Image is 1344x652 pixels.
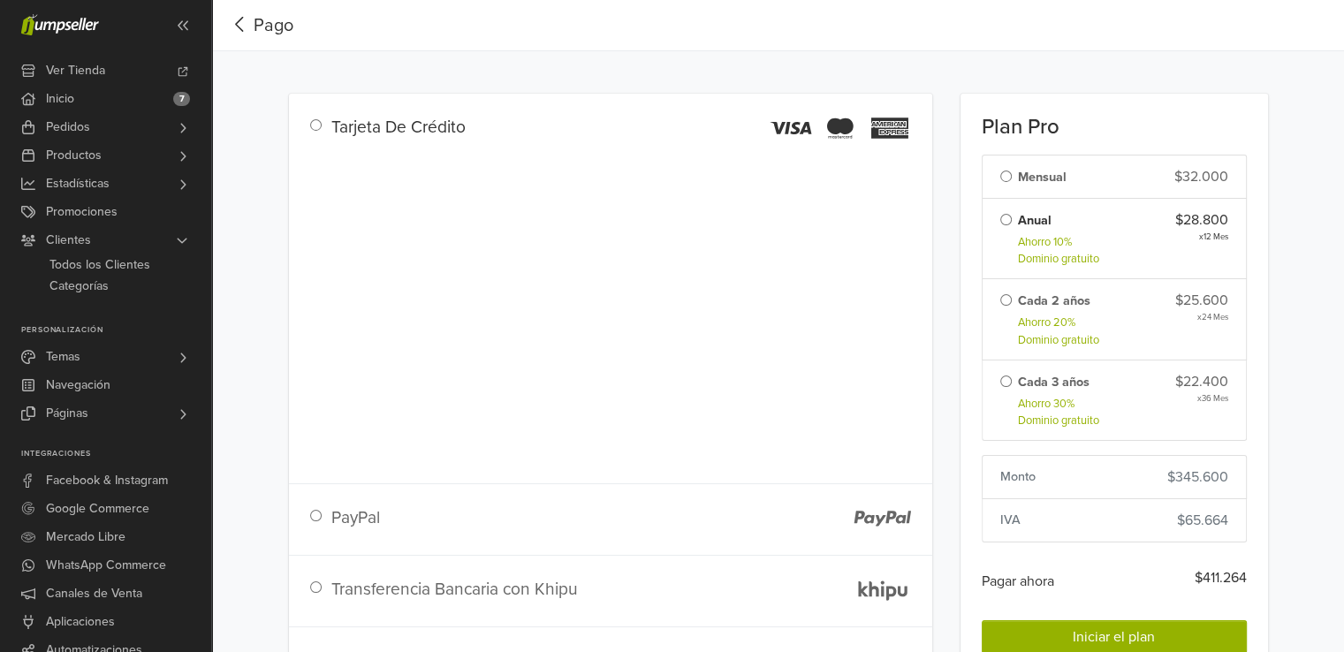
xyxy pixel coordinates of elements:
[46,495,149,523] span: Google Commerce
[1018,413,1099,429] small: Dominio gratuito
[46,226,91,254] span: Clientes
[226,12,293,39] button: Pago
[1174,166,1228,187] span: $32.000
[318,505,621,548] div: PayPal
[1018,373,1090,392] label: Cada 3 años
[46,198,118,226] span: Promociones
[854,577,911,603] img: khipu-logo
[1018,396,1099,413] small: Ahorro 30%
[21,325,211,336] p: Personalización
[1000,510,1021,530] h6: IVA
[173,92,190,106] span: 7
[21,449,211,459] p: Integraciones
[1175,371,1228,392] span: $22.400
[307,157,915,466] iframe: Campo de entrada seguro para el pago
[46,85,74,113] span: Inicio
[1018,234,1099,251] small: Ahorro 10%
[46,523,125,551] span: Mercado Libre
[1018,292,1090,311] label: Cada 2 años
[1167,466,1228,488] span: $345.600
[46,57,105,85] span: Ver Tienda
[46,551,166,580] span: WhatsApp Commerce
[46,371,110,399] span: Navegación
[1175,290,1228,311] span: $25.600
[46,343,80,371] span: Temas
[982,567,1054,595] span: Pagar ahora
[46,170,110,198] span: Estadísticas
[1197,311,1228,323] span: x 24 Mes
[1195,567,1247,595] span: $411.264
[46,399,88,428] span: Páginas
[318,115,621,150] div: Tarjeta De Crédito
[254,12,293,39] span: Pago
[46,113,90,141] span: Pedidos
[49,254,150,276] span: Todos los Clientes
[1018,211,1052,231] label: Anual
[1197,392,1228,405] span: x 36 Mes
[46,580,142,608] span: Canales de Venta
[1000,466,1036,487] h6: Monto
[46,141,102,170] span: Productos
[1018,251,1099,268] small: Dominio gratuito
[982,115,1059,140] span: Plan Pro
[318,577,621,619] div: Transferencia Bancaria con Khipu
[1018,168,1067,187] label: Mensual
[1018,315,1099,331] small: Ahorro 20%
[1175,209,1228,231] span: $28.800
[49,276,109,297] span: Categorías
[1018,332,1099,349] small: Dominio gratuito
[1177,510,1228,531] span: $65.664
[46,466,168,495] span: Facebook & Instagram
[1199,231,1228,243] span: x 12 Mes
[1073,628,1155,646] span: Iniciar el plan
[46,608,115,636] span: Aplicaciones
